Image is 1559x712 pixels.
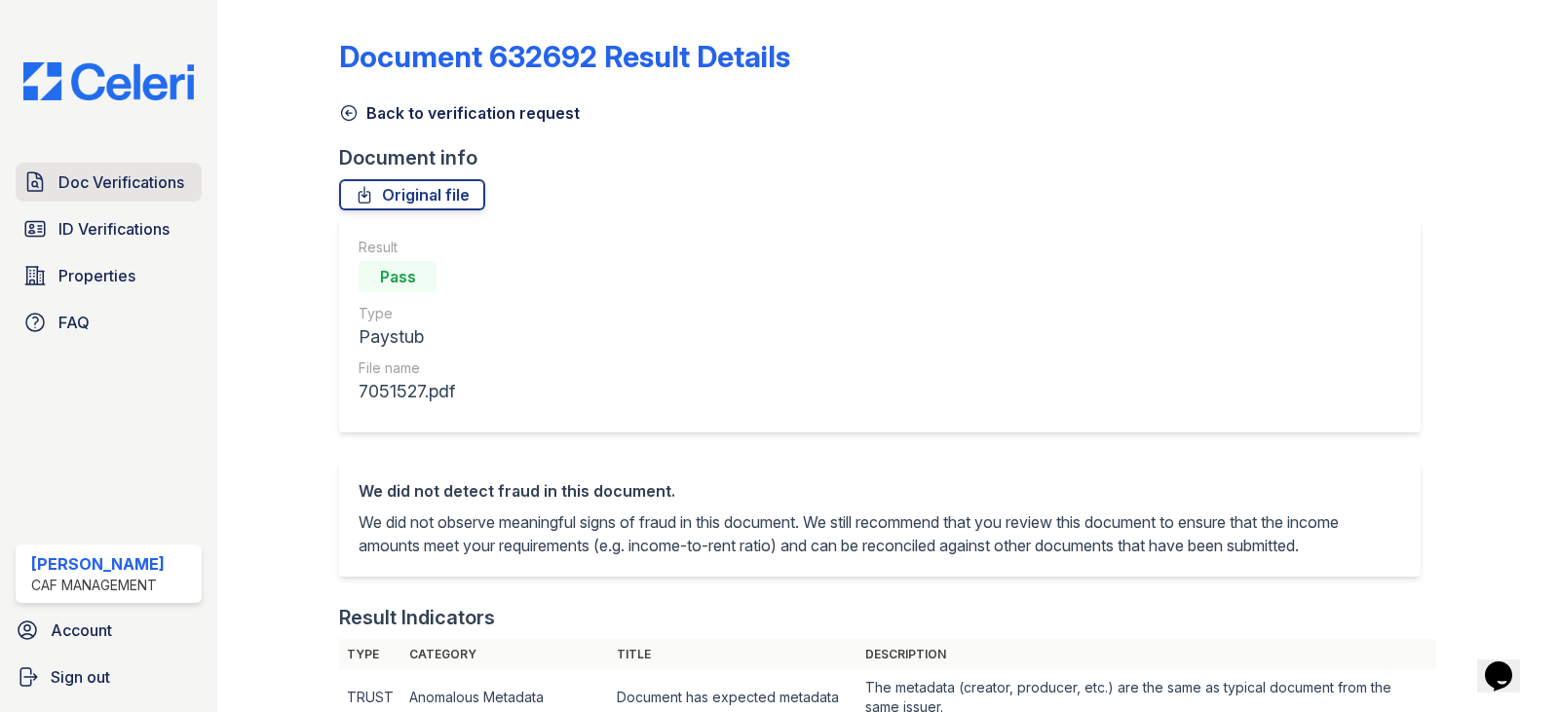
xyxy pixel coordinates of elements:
[339,179,485,210] a: Original file
[359,261,437,292] div: Pass
[359,323,455,351] div: Paystub
[31,576,165,595] div: CAF Management
[58,264,135,287] span: Properties
[16,209,202,248] a: ID Verifications
[339,639,401,670] th: Type
[8,62,209,100] img: CE_Logo_Blue-a8612792a0a2168367f1c8372b55b34899dd931a85d93a1a3d3e32e68fde9ad4.png
[359,479,1401,503] div: We did not detect fraud in this document.
[16,303,202,342] a: FAQ
[401,639,609,670] th: Category
[339,604,495,631] div: Result Indicators
[857,639,1436,670] th: Description
[359,304,455,323] div: Type
[31,552,165,576] div: [PERSON_NAME]
[51,665,110,689] span: Sign out
[359,358,455,378] div: File name
[359,510,1401,557] p: We did not observe meaningful signs of fraud in this document. We still recommend that you review...
[58,170,184,194] span: Doc Verifications
[58,217,170,241] span: ID Verifications
[359,238,455,257] div: Result
[8,611,209,650] a: Account
[339,39,790,74] a: Document 632692 Result Details
[1477,634,1540,693] iframe: chat widget
[339,101,580,125] a: Back to verification request
[339,144,1436,171] div: Document info
[609,639,857,670] th: Title
[8,657,209,696] a: Sign out
[359,378,455,405] div: 7051527.pdf
[16,256,202,295] a: Properties
[16,163,202,202] a: Doc Verifications
[51,618,112,642] span: Account
[58,311,90,334] span: FAQ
